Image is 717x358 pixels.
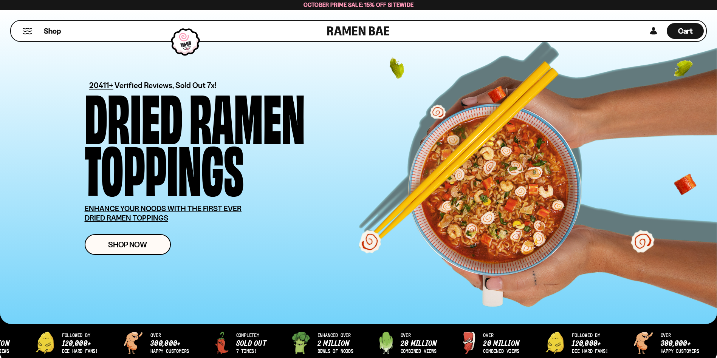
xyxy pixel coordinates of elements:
[108,241,147,248] span: Shop Now
[44,26,61,36] span: Shop
[85,89,183,141] div: Dried
[678,26,693,35] span: Cart
[85,234,171,255] a: Shop Now
[22,28,33,34] button: Mobile Menu Trigger
[667,21,704,41] div: Cart
[85,204,242,222] u: ENHANCE YOUR NOODS WITH THE FIRST EVER DRIED RAMEN TOPPINGS
[44,23,61,39] a: Shop
[85,141,244,193] div: Toppings
[304,1,414,8] span: October Prime Sale: 15% off Sitewide
[189,89,305,141] div: Ramen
